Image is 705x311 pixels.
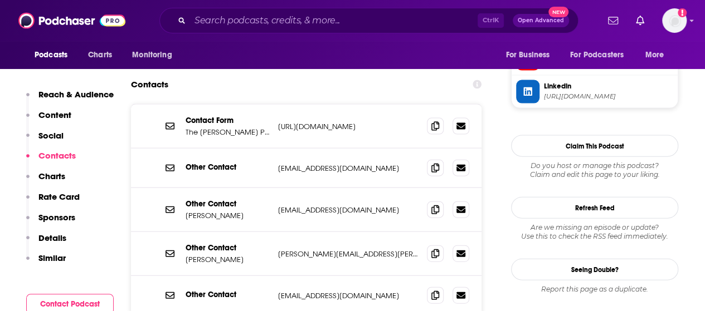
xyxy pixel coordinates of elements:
[132,47,172,63] span: Monitoring
[38,89,114,100] p: Reach & Audience
[548,7,568,17] span: New
[516,80,673,103] a: Linkedin[URL][DOMAIN_NAME]
[38,150,76,161] p: Contacts
[26,191,80,212] button: Rate Card
[662,8,687,33] button: Show profile menu
[38,233,66,243] p: Details
[38,191,80,202] p: Rate Card
[38,253,66,263] p: Similar
[278,249,418,259] p: [PERSON_NAME][EMAIL_ADDRESS][PERSON_NAME][DOMAIN_NAME]
[159,8,578,33] div: Search podcasts, credits, & more...
[186,290,269,299] p: Other Contact
[35,47,67,63] span: Podcasts
[513,14,569,27] button: Open AdvancedNew
[278,122,418,131] p: [URL][DOMAIN_NAME]
[26,150,76,171] button: Contacts
[26,212,75,233] button: Sponsors
[26,89,114,110] button: Reach & Audience
[544,92,673,101] span: https://www.linkedin.com/in/melrobbins
[478,13,504,28] span: Ctrl K
[511,223,678,241] div: Are we missing an episode or update? Use this to check the RSS feed immediately.
[518,18,564,23] span: Open Advanced
[511,259,678,280] a: Seeing Double?
[27,45,82,66] button: open menu
[81,45,119,66] a: Charts
[662,8,687,33] img: User Profile
[570,47,624,63] span: For Podcasters
[645,47,664,63] span: More
[511,285,678,294] div: Report this page as a duplicate.
[511,197,678,219] button: Refresh Feed
[26,110,71,130] button: Content
[186,116,269,125] p: Contact Form
[511,135,678,157] button: Claim This Podcast
[186,243,269,253] p: Other Contact
[638,45,678,66] button: open menu
[38,212,75,223] p: Sponsors
[18,10,125,31] img: Podchaser - Follow, Share and Rate Podcasts
[505,47,550,63] span: For Business
[186,162,269,172] p: Other Contact
[26,233,66,253] button: Details
[544,81,673,91] span: Linkedin
[278,291,418,300] p: [EMAIL_ADDRESS][DOMAIN_NAME]
[131,74,168,95] h2: Contacts
[186,255,269,264] p: [PERSON_NAME]
[26,130,64,151] button: Social
[186,127,269,137] p: The [PERSON_NAME] Podcast Contact Form
[604,11,623,30] a: Show notifications dropdown
[662,8,687,33] span: Logged in as WPubPR1
[563,45,640,66] button: open menu
[186,211,269,220] p: [PERSON_NAME]
[38,110,71,120] p: Content
[190,12,478,29] input: Search podcasts, credits, & more...
[38,130,64,141] p: Social
[38,171,65,181] p: Charts
[511,161,678,170] span: Do you host or manage this podcast?
[88,47,112,63] span: Charts
[124,45,186,66] button: open menu
[186,199,269,209] p: Other Contact
[498,45,563,66] button: open menu
[278,205,418,215] p: [EMAIL_ADDRESS][DOMAIN_NAME]
[631,11,649,30] a: Show notifications dropdown
[678,8,687,17] svg: Add a profile image
[26,253,66,273] button: Similar
[26,171,65,191] button: Charts
[278,164,418,173] p: [EMAIL_ADDRESS][DOMAIN_NAME]
[511,161,678,179] div: Claim and edit this page to your liking.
